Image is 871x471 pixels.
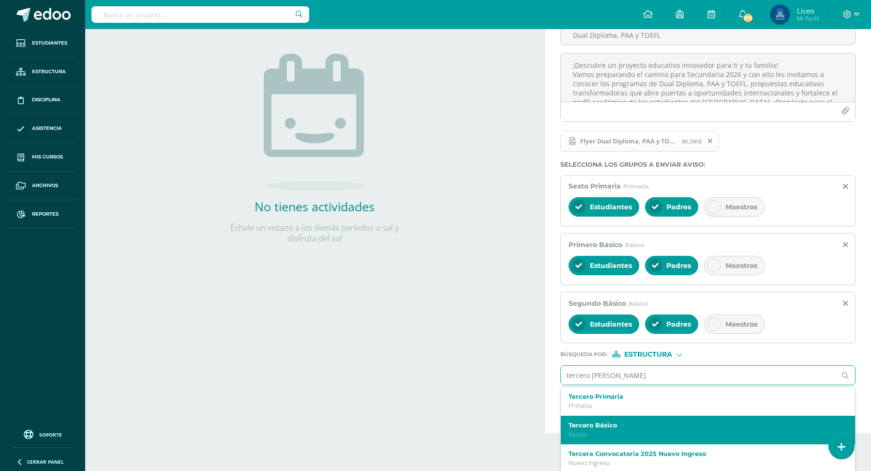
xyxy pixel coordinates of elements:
[561,26,855,45] input: Titulo
[560,161,856,168] label: Selecciona los grupos a enviar aviso :
[625,241,645,249] span: Básico
[560,131,720,152] span: Flyer Dual Diploma, PAA y TOEFL.png
[560,352,607,357] span: Búsqueda por :
[8,114,77,143] a: Asistencia
[569,299,626,308] span: Segundo Básico
[797,15,819,23] span: Mi Perfil
[91,6,309,23] input: Busca un usuario...
[8,143,77,172] a: Mis cursos
[569,430,835,439] p: Básico
[569,393,835,400] label: Tercero Primaria
[218,198,411,215] h2: No tienes actividades
[569,459,835,467] p: Nuevo Ingreso
[725,261,757,270] span: Maestros
[743,13,753,23] span: 373
[32,96,60,104] span: Disciplina
[569,182,621,190] span: Sexto Primaria
[770,5,790,24] img: 1c811e9e7f454fa9ffc50b5577646b50.png
[32,153,63,161] span: Mis cursos
[32,210,59,218] span: Reportes
[569,402,835,410] p: Primaria
[569,240,622,249] span: Primero Básico
[666,203,691,211] span: Padres
[561,366,836,385] input: Ej. Primero primaria
[666,320,691,329] span: Padres
[702,136,719,146] span: Remover archivo
[32,182,58,189] span: Archivos
[8,86,77,115] a: Disciplina
[8,29,77,58] a: Estudiantes
[666,261,691,270] span: Padres
[561,53,855,102] textarea: ¡Descubre un proyecto educativo innovador para ti y tu familia! Vamos preparando el camino para S...
[8,172,77,200] a: Archivos
[590,261,632,270] span: Estudiantes
[575,137,682,145] span: Flyer Dual Diploma, PAA y TOEFL.png
[39,431,62,438] span: Soporte
[797,6,819,16] span: Liceo
[590,320,632,329] span: Estudiantes
[682,138,702,145] span: 89.29KB
[264,54,365,190] img: no_activities.png
[590,203,632,211] span: Estudiantes
[569,450,835,457] label: Tercera Convocatoria 2025 Nuevo Ingreso
[612,351,685,358] div: [object Object]
[569,422,835,429] label: Tercero Básico
[32,68,66,76] span: Estructura
[624,352,672,357] span: Estructura
[218,222,411,244] p: Échale un vistazo a los demás períodos o sal y disfruta del sol
[623,183,649,190] span: Primaria
[8,58,77,86] a: Estructura
[725,203,757,211] span: Maestros
[8,200,77,229] a: Reportes
[12,427,74,440] a: Soporte
[27,458,64,465] span: Cerrar panel
[629,300,648,307] span: Básico
[32,39,67,47] span: Estudiantes
[725,320,757,329] span: Maestros
[32,125,62,132] span: Asistencia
